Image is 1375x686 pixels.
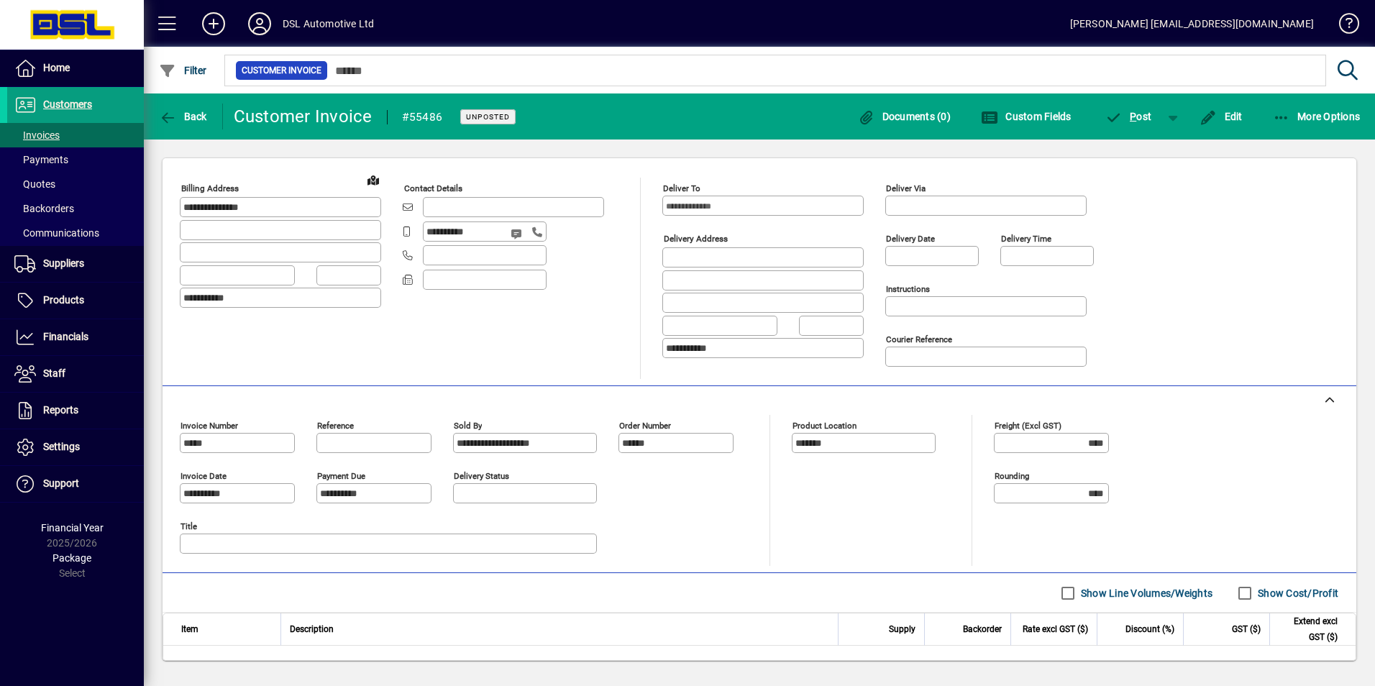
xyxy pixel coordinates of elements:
a: Invoices [7,123,144,147]
a: Payments [7,147,144,172]
div: Customer Invoice [234,105,373,128]
span: Invoices [14,129,60,141]
div: Customer complaint, Knock on cold start and brakes noisy [163,646,1356,683]
button: Custom Fields [977,104,1075,129]
mat-label: Payment due [317,471,365,481]
mat-label: Freight (excl GST) [995,421,1061,431]
mat-label: Delivery status [454,471,509,481]
a: Communications [7,221,144,245]
a: Financials [7,319,144,355]
a: Suppliers [7,246,144,282]
span: Package [52,552,91,564]
div: [PERSON_NAME] [EMAIL_ADDRESS][DOMAIN_NAME] [1070,12,1314,35]
mat-label: Courier Reference [886,334,952,344]
span: More Options [1273,111,1361,122]
button: Edit [1196,104,1246,129]
a: View on map [362,168,385,191]
button: Filter [155,58,211,83]
button: Send SMS [501,216,535,251]
a: Products [7,283,144,319]
span: ost [1105,111,1152,122]
span: Customers [43,99,92,110]
span: Item [181,621,198,637]
mat-label: Product location [792,421,856,431]
span: Staff [43,367,65,379]
span: Suppliers [43,257,84,269]
a: Reports [7,393,144,429]
span: Documents (0) [857,111,951,122]
mat-label: Rounding [995,471,1029,481]
span: Home [43,62,70,73]
mat-label: Deliver via [886,183,926,193]
mat-label: Instructions [886,284,930,294]
a: Quotes [7,172,144,196]
span: Support [43,477,79,489]
a: Support [7,466,144,502]
div: #55486 [402,106,443,129]
mat-label: Delivery date [886,234,935,244]
span: Quotes [14,178,55,190]
label: Show Line Volumes/Weights [1078,586,1212,600]
button: Profile [237,11,283,37]
button: Add [191,11,237,37]
span: Reports [43,404,78,416]
a: Settings [7,429,144,465]
button: Documents (0) [854,104,954,129]
span: Customer Invoice [242,63,321,78]
span: Extend excl GST ($) [1279,613,1338,645]
span: Payments [14,154,68,165]
span: Custom Fields [981,111,1072,122]
mat-label: Delivery time [1001,234,1051,244]
span: Back [159,111,207,122]
a: Home [7,50,144,86]
span: Discount (%) [1125,621,1174,637]
button: More Options [1269,104,1364,129]
mat-label: Invoice date [181,471,227,481]
span: Financials [43,331,88,342]
span: Financial Year [41,522,104,534]
span: GST ($) [1232,621,1261,637]
span: Products [43,294,84,306]
app-page-header-button: Back [144,104,223,129]
span: Filter [159,65,207,76]
span: Communications [14,227,99,239]
span: Backorder [963,621,1002,637]
mat-label: Reference [317,421,354,431]
mat-label: Deliver To [663,183,700,193]
a: Staff [7,356,144,392]
mat-label: Invoice number [181,421,238,431]
span: Description [290,621,334,637]
span: Settings [43,441,80,452]
span: P [1130,111,1136,122]
span: Unposted [466,112,510,122]
label: Show Cost/Profit [1255,586,1338,600]
mat-label: Sold by [454,421,482,431]
button: Post [1098,104,1159,129]
mat-label: Order number [619,421,671,431]
span: Rate excl GST ($) [1023,621,1088,637]
div: DSL Automotive Ltd [283,12,374,35]
span: Backorders [14,203,74,214]
a: Knowledge Base [1328,3,1357,50]
span: Supply [889,621,915,637]
mat-label: Title [181,521,197,531]
a: Backorders [7,196,144,221]
button: Back [155,104,211,129]
span: Edit [1200,111,1243,122]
